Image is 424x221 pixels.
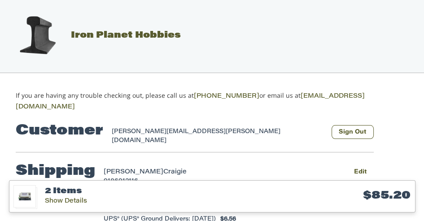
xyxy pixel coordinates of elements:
[6,31,181,40] a: Iron Planet Hobbies
[14,186,35,207] img: Digitrax Block Detector for DCC Block Occupancy Detection ~ (Replaces BDL168) ~ BDL716
[163,169,187,175] span: Craigie
[45,186,228,197] h3: 2 Items
[15,13,60,58] img: Iron Planet Hobbies
[16,162,95,180] h2: Shipping
[104,169,163,175] span: [PERSON_NAME]
[104,178,138,185] span: 9186912116
[16,91,409,112] p: If you are having any trouble checking out, please call us at or email us at
[332,125,374,139] button: Sign Out
[16,122,103,140] h2: Customer
[227,189,411,203] h3: $85.20
[194,93,259,100] a: [PHONE_NUMBER]
[347,165,374,178] button: Edit
[71,31,181,40] span: Iron Planet Hobbies
[45,198,87,204] a: Show Details
[112,127,323,145] div: [PERSON_NAME][EMAIL_ADDRESS][PERSON_NAME][DOMAIN_NAME]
